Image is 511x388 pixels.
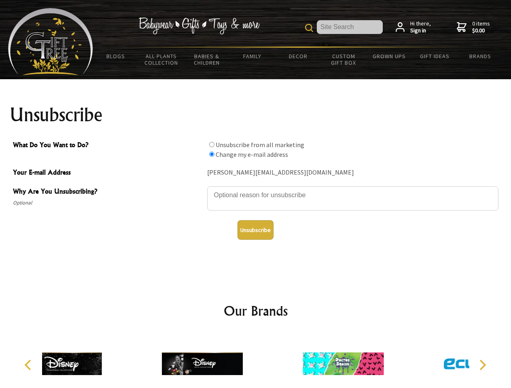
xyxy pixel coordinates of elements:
label: Change my e-mail address [216,150,288,158]
input: What Do You Want to Do? [209,142,214,147]
a: Babies & Children [184,48,230,71]
a: Family [230,48,276,65]
span: 0 items [472,20,490,34]
a: Brands [458,48,503,65]
button: Previous [20,356,38,374]
span: Hi there, [410,20,431,34]
strong: $0.00 [472,27,490,34]
button: Unsubscribe [237,220,274,240]
span: Why Are You Unsubscribing? [13,186,203,198]
label: Unsubscribe from all marketing [216,141,304,149]
textarea: Why Are You Unsubscribing? [207,186,498,211]
span: Optional [13,198,203,208]
button: Next [473,356,491,374]
h1: Unsubscribe [10,105,502,124]
input: What Do You Want to Do? [209,152,214,157]
a: All Plants Collection [139,48,184,71]
a: BLOGS [93,48,139,65]
img: Babywear - Gifts - Toys & more [138,17,260,34]
a: Grown Ups [366,48,412,65]
img: Babyware - Gifts - Toys and more... [8,8,93,75]
img: product search [305,24,313,32]
a: Gift Ideas [412,48,458,65]
a: Decor [275,48,321,65]
a: Custom Gift Box [321,48,367,71]
a: Hi there,Sign in [396,20,431,34]
span: What Do You Want to Do? [13,140,203,152]
strong: Sign in [410,27,431,34]
div: [PERSON_NAME][EMAIL_ADDRESS][DOMAIN_NAME] [207,167,498,179]
a: 0 items$0.00 [457,20,490,34]
input: Site Search [317,20,383,34]
span: Your E-mail Address [13,167,203,179]
h2: Our Brands [16,301,495,321]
